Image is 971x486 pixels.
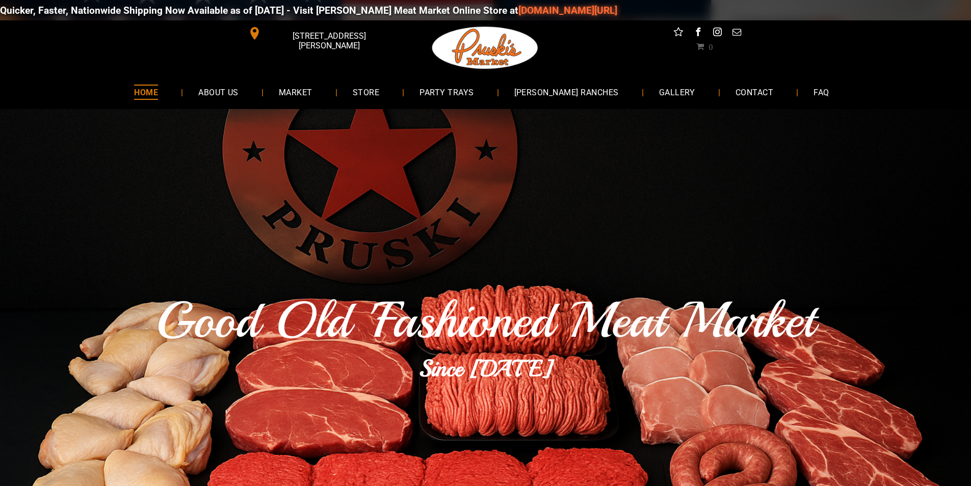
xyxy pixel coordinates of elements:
[691,25,704,41] a: facebook
[337,78,395,105] a: STORE
[404,78,489,105] a: PARTY TRAYS
[430,20,540,75] img: Pruski-s+Market+HQ+Logo2-259w.png
[419,354,553,383] b: Since [DATE]
[263,26,395,56] span: [STREET_ADDRESS][PERSON_NAME]
[711,25,724,41] a: instagram
[241,25,397,41] a: [STREET_ADDRESS][PERSON_NAME]
[119,78,173,105] a: HOME
[708,42,713,50] span: 0
[672,25,685,41] a: Social network
[720,78,789,105] a: CONTACT
[183,78,254,105] a: ABOUT US
[156,289,815,352] span: Good Old 'Fashioned Meat Market
[264,78,328,105] a: MARKET
[499,78,634,105] a: [PERSON_NAME] RANCHES
[798,78,844,105] a: FAQ
[730,25,743,41] a: email
[644,78,711,105] a: GALLERY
